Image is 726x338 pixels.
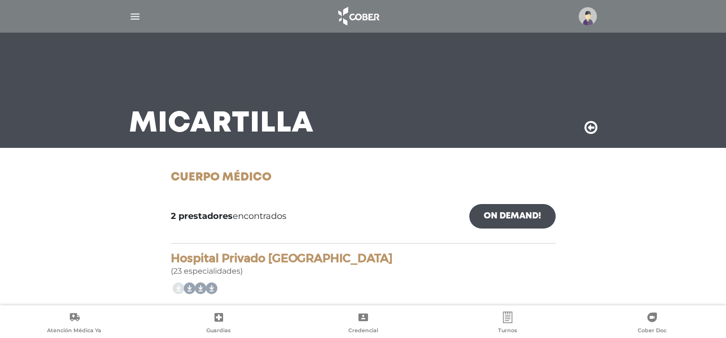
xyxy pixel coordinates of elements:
[171,211,233,221] b: 2 prestadores
[171,210,286,223] span: encontrados
[171,252,556,266] h4: Hospital Privado [GEOGRAPHIC_DATA]
[2,312,146,336] a: Atención Médica Ya
[129,111,314,136] h3: Mi Cartilla
[580,312,724,336] a: Cober Doc
[291,312,435,336] a: Credencial
[146,312,291,336] a: Guardias
[171,305,438,314] b: Alergia, Audiometria, Cardiologia, Cardiologia Infantil, Clinica Me...
[498,327,517,336] span: Turnos
[206,327,231,336] span: Guardias
[333,5,383,28] img: logo_cober_home-white.png
[171,171,556,185] h1: Cuerpo Médico
[348,327,378,336] span: Credencial
[171,252,556,277] div: (23 especialidades)
[47,327,101,336] span: Atención Médica Ya
[638,327,666,336] span: Cober Doc
[469,204,556,229] a: On Demand!
[435,312,580,336] a: Turnos
[579,7,597,25] img: profile-placeholder.svg
[129,11,141,23] img: Cober_menu-lines-white.svg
